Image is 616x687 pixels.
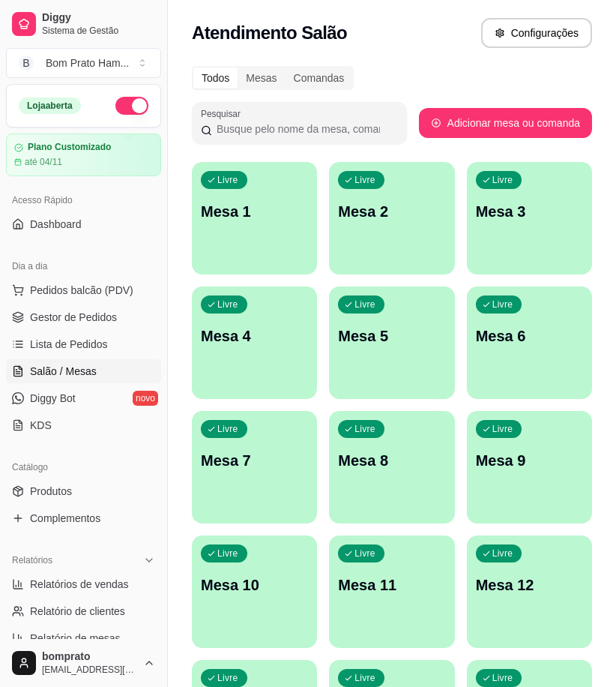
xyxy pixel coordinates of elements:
span: Relatórios [12,554,52,566]
a: Dashboard [6,212,161,236]
span: Relatórios de vendas [30,577,129,592]
span: Salão / Mesas [30,364,97,379]
button: LivreMesa 1 [192,162,317,274]
div: Catálogo [6,455,161,479]
a: Gestor de Pedidos [6,305,161,329]
span: B [19,55,34,70]
button: LivreMesa 7 [192,411,317,523]
p: Livre [492,547,513,559]
a: Complementos [6,506,161,530]
button: LivreMesa 6 [467,286,592,399]
article: Plano Customizado [28,142,111,153]
p: Livre [217,423,238,435]
span: Lista de Pedidos [30,337,108,352]
button: Alterar Status [115,97,148,115]
button: Select a team [6,48,161,78]
p: Mesa 3 [476,201,583,222]
h2: Atendimento Salão [192,21,347,45]
a: Salão / Mesas [6,359,161,383]
p: Mesa 10 [201,574,308,595]
p: Livre [217,174,238,186]
p: Mesa 6 [476,325,583,346]
p: Livre [217,672,238,684]
p: Livre [354,672,375,684]
p: Livre [492,298,513,310]
span: Produtos [30,484,72,499]
a: Plano Customizadoaté 04/11 [6,133,161,176]
article: até 04/11 [25,156,62,168]
a: KDS [6,413,161,437]
button: LivreMesa 5 [329,286,454,399]
a: Diggy Botnovo [6,386,161,410]
a: Relatório de clientes [6,599,161,623]
div: Mesas [238,67,285,88]
p: Mesa 12 [476,574,583,595]
a: Produtos [6,479,161,503]
button: bomprato[EMAIL_ADDRESS][DOMAIN_NAME] [6,645,161,681]
button: LivreMesa 2 [329,162,454,274]
span: Complementos [30,511,100,526]
p: Livre [492,672,513,684]
p: Livre [354,174,375,186]
span: Relatório de clientes [30,604,125,619]
button: LivreMesa 11 [329,535,454,648]
label: Pesquisar [201,107,246,120]
button: Pedidos balcão (PDV) [6,278,161,302]
span: Sistema de Gestão [42,25,155,37]
span: Diggy [42,11,155,25]
span: [EMAIL_ADDRESS][DOMAIN_NAME] [42,664,137,676]
a: DiggySistema de Gestão [6,6,161,42]
p: Mesa 11 [338,574,445,595]
span: KDS [30,418,52,433]
p: Livre [492,174,513,186]
div: Loja aberta [19,97,81,114]
p: Mesa 7 [201,450,308,471]
p: Livre [217,547,238,559]
span: Relatório de mesas [30,631,121,646]
span: Gestor de Pedidos [30,310,117,325]
p: Mesa 2 [338,201,445,222]
p: Mesa 8 [338,450,445,471]
a: Lista de Pedidos [6,332,161,356]
div: Acesso Rápido [6,188,161,212]
button: LivreMesa 3 [467,162,592,274]
button: LivreMesa 12 [467,535,592,648]
button: Adicionar mesa ou comanda [419,108,592,138]
button: LivreMesa 8 [329,411,454,523]
div: Todos [193,67,238,88]
div: Dia a dia [6,254,161,278]
span: Diggy Bot [30,391,76,406]
p: Mesa 4 [201,325,308,346]
p: Mesa 5 [338,325,445,346]
button: LivreMesa 10 [192,535,317,648]
div: Comandas [286,67,353,88]
p: Livre [354,547,375,559]
input: Pesquisar [212,121,398,136]
button: LivreMesa 9 [467,411,592,523]
p: Mesa 1 [201,201,308,222]
a: Relatório de mesas [6,626,161,650]
p: Livre [492,423,513,435]
div: Bom Prato Ham ... [46,55,129,70]
p: Livre [217,298,238,310]
button: Configurações [481,18,592,48]
span: Dashboard [30,217,82,232]
button: LivreMesa 4 [192,286,317,399]
p: Livre [354,298,375,310]
p: Livre [354,423,375,435]
span: Pedidos balcão (PDV) [30,283,133,298]
a: Relatórios de vendas [6,572,161,596]
span: bomprato [42,650,137,664]
p: Mesa 9 [476,450,583,471]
